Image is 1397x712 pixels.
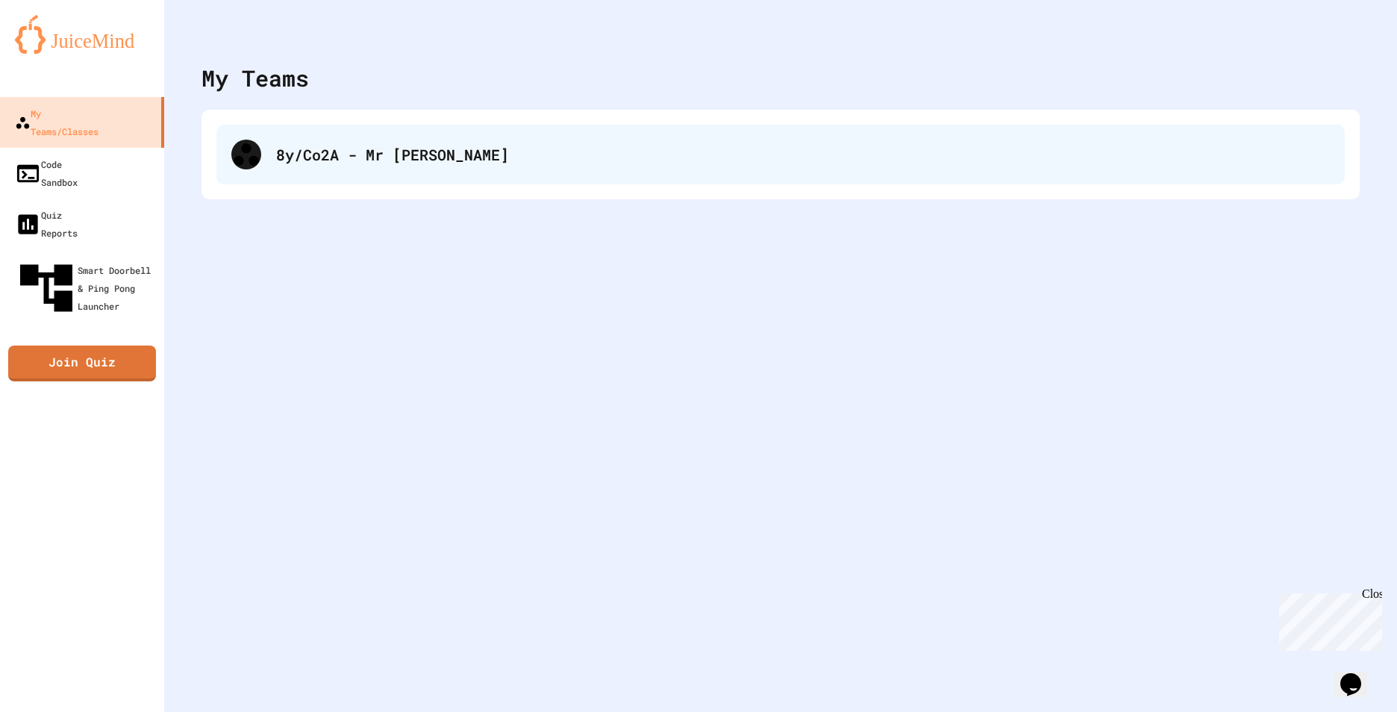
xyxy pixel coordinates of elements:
[216,125,1345,184] div: 8y/Co2A - Mr [PERSON_NAME]
[1273,587,1382,651] iframe: chat widget
[1334,652,1382,697] iframe: chat widget
[15,257,158,319] div: Smart Doorbell & Ping Pong Launcher
[8,346,156,381] a: Join Quiz
[6,6,103,95] div: Chat with us now!Close
[201,61,309,95] div: My Teams
[15,155,78,191] div: Code Sandbox
[15,15,149,54] img: logo-orange.svg
[15,206,78,242] div: Quiz Reports
[276,143,1330,166] div: 8y/Co2A - Mr [PERSON_NAME]
[15,104,99,140] div: My Teams/Classes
